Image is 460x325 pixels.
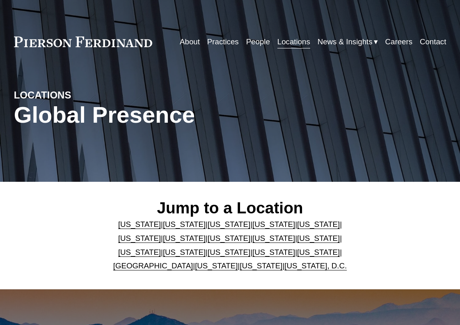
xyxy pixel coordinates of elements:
a: [US_STATE] [163,248,206,256]
h2: Jump to a Location [104,198,356,217]
a: [US_STATE] [252,234,295,243]
a: [US_STATE] [118,220,161,229]
a: [US_STATE], D.C. [284,261,347,270]
a: Careers [385,34,412,49]
a: [US_STATE] [208,220,250,229]
a: Locations [277,34,310,49]
a: People [246,34,270,49]
a: [US_STATE] [118,234,161,243]
a: [US_STATE] [208,248,250,256]
a: [US_STATE] [195,261,238,270]
h4: LOCATIONS [14,89,122,102]
a: [US_STATE] [240,261,282,270]
p: | | | | | | | | | | | | | | | | | | [104,217,356,273]
a: About [180,34,200,49]
a: Contact [420,34,446,49]
a: folder dropdown [318,34,378,49]
a: [GEOGRAPHIC_DATA] [113,261,193,270]
a: Practices [207,34,239,49]
a: [US_STATE] [297,220,340,229]
span: News & Insights [318,35,373,49]
a: [US_STATE] [252,220,295,229]
a: [US_STATE] [163,234,206,243]
a: [US_STATE] [297,234,340,243]
a: [US_STATE] [163,220,206,229]
a: [US_STATE] [297,248,340,256]
a: [US_STATE] [252,248,295,256]
a: [US_STATE] [208,234,250,243]
h1: Global Presence [14,102,302,128]
a: [US_STATE] [118,248,161,256]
